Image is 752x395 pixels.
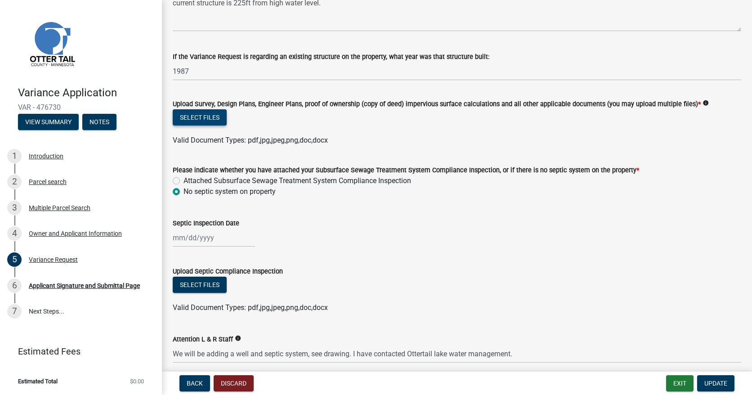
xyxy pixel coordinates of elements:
label: No septic system on property [184,186,276,197]
div: Applicant Signature and Submittal Page [29,283,140,289]
label: Septic Inspection Date [173,220,239,227]
div: 3 [7,201,22,215]
wm-modal-confirm: Notes [82,119,116,126]
span: $0.00 [130,378,144,384]
a: Estimated Fees [7,342,148,360]
button: Update [697,375,734,391]
button: Exit [666,375,694,391]
span: Back [187,380,203,387]
div: 2 [7,175,22,189]
label: Attached Subsurface Sewage Treatment System Compliance Inspection [184,175,411,186]
div: Multiple Parcel Search [29,205,90,211]
span: Valid Document Types: pdf,jpg,jpeg,png,doc,docx [173,303,328,312]
i: info [703,100,709,106]
div: Parcel search [29,179,67,185]
wm-modal-confirm: Summary [18,119,79,126]
button: Select files [173,109,227,126]
div: 1 [7,149,22,163]
i: info [235,335,241,341]
label: Upload Septic Compliance Inspection [173,269,283,275]
div: Introduction [29,153,63,159]
span: VAR - 476730 [18,103,144,112]
button: Notes [82,114,116,130]
h4: Variance Application [18,86,155,99]
div: 7 [7,304,22,319]
label: Attention L & R Staff [173,337,233,343]
button: View Summary [18,114,79,130]
div: 6 [7,278,22,293]
div: Variance Request [29,256,78,263]
button: Discard [214,375,254,391]
input: mm/dd/yyyy [173,229,255,247]
label: If the Variance Request is regarding an existing structure on the property, what year was that st... [173,54,489,60]
div: 5 [7,252,22,267]
div: Owner and Applicant Information [29,230,122,237]
img: Otter Tail County, Minnesota [18,9,85,77]
button: Back [179,375,210,391]
div: 4 [7,226,22,241]
span: Update [704,380,727,387]
span: Valid Document Types: pdf,jpg,jpeg,png,doc,docx [173,136,328,144]
span: Estimated Total [18,378,58,384]
label: Upload Survey, Design Plans, Engineer Plans, proof of ownership (copy of deed) impervious surface... [173,101,701,108]
button: Select files [173,277,227,293]
label: Please indicate whether you have attached your Subsurface Sewage Treatment System Compliance Insp... [173,167,639,174]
